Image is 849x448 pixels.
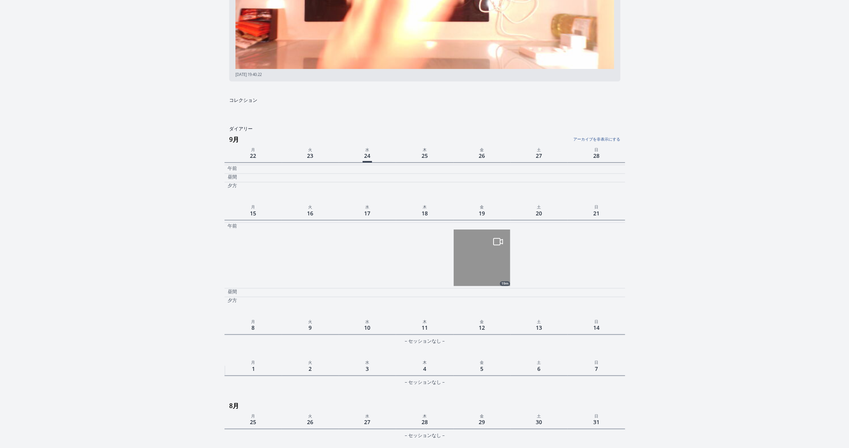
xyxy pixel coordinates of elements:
[567,412,625,419] p: 日
[228,182,237,189] p: 夕方
[454,229,510,286] a: 19m
[363,150,372,163] span: 24
[567,358,625,365] p: 日
[282,412,339,419] p: 火
[229,133,625,146] h3: 9月
[339,203,396,210] p: 水
[453,318,510,325] p: 金
[224,203,282,210] p: 月
[305,208,315,219] span: 16
[454,229,510,286] img: cooking_session-e4a1c59f05e026aaf9a154aca955207d6cb7b115375d67f88c5998a70a46a338.png
[591,150,601,161] span: 28
[305,150,315,161] span: 23
[396,412,453,419] p: 木
[282,318,339,325] p: 火
[248,417,258,427] span: 25
[591,417,601,427] span: 31
[282,203,339,210] p: 火
[305,417,315,427] span: 26
[339,358,396,365] p: 水
[363,208,372,219] span: 17
[363,417,372,427] span: 27
[235,72,262,77] span: [DATE] 19:40:22
[591,322,601,333] span: 14
[339,146,396,153] p: 水
[282,358,339,365] p: 火
[567,318,625,325] p: 日
[420,208,429,219] span: 18
[567,203,625,210] p: 日
[534,417,544,427] span: 30
[396,358,453,365] p: 木
[593,363,599,374] span: 7
[453,358,510,365] p: 金
[339,318,396,325] p: 水
[228,165,237,172] p: 午前
[396,318,453,325] p: 木
[224,146,282,153] p: 月
[534,150,544,161] span: 27
[453,203,510,210] p: 金
[396,203,453,210] p: 木
[307,363,313,374] span: 2
[510,203,567,210] p: 土
[510,146,567,153] p: 土
[363,322,372,333] span: 10
[224,126,625,132] h2: ダイアリー
[536,363,542,374] span: 6
[477,417,486,427] span: 29
[591,208,601,219] span: 21
[422,363,428,374] span: 4
[224,336,625,346] div: – セッションなし –
[477,322,486,333] span: 12
[250,363,257,374] span: 1
[224,378,625,387] div: – セッションなし –
[339,412,396,419] p: 水
[224,318,282,325] p: 月
[224,358,282,365] p: 月
[500,281,510,286] div: 19m
[420,150,429,161] span: 25
[228,289,237,295] p: 昼間
[477,150,486,161] span: 26
[486,132,620,142] a: アーカイブを非表示にする
[364,363,370,374] span: 3
[224,97,422,104] h2: コレクション
[228,297,237,303] p: 夕方
[282,146,339,153] p: 火
[534,208,544,219] span: 20
[420,322,429,333] span: 11
[453,146,510,153] p: 金
[453,412,510,419] p: 金
[224,431,625,440] div: – セッションなし –
[534,322,544,333] span: 13
[396,146,453,153] p: 木
[420,417,429,427] span: 28
[228,223,237,229] p: 午前
[307,322,313,333] span: 9
[510,412,567,419] p: 土
[228,174,237,180] p: 昼間
[250,322,256,333] span: 8
[510,318,567,325] p: 土
[567,146,625,153] p: 日
[479,363,485,374] span: 5
[229,399,625,412] h3: 8月
[477,208,486,219] span: 19
[510,358,567,365] p: 土
[224,412,282,419] p: 月
[248,208,258,219] span: 15
[248,150,258,161] span: 22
